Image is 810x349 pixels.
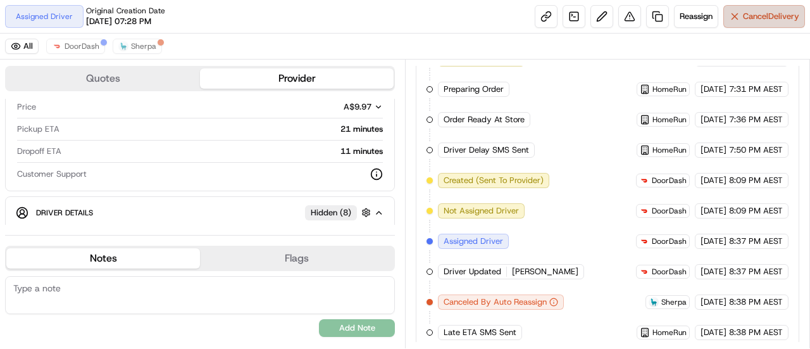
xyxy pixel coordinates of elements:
button: A$9.97 [271,101,383,113]
img: sherpa_logo.png [118,41,128,51]
button: DoorDash [46,39,105,54]
button: Sherpa [113,39,162,54]
span: 8:37 PM AEST [729,266,783,277]
img: doordash_logo_v2.png [52,41,62,51]
span: [PERSON_NAME] [512,266,578,277]
span: 8:09 PM AEST [729,205,783,217]
span: 8:37 PM AEST [729,236,783,247]
img: sherpa_logo.png [649,297,659,307]
span: [DATE] [701,236,726,247]
span: A$9.97 [344,101,371,112]
span: 8:38 PM AEST [729,327,783,338]
span: [DATE] [701,327,726,338]
button: Quotes [6,68,200,89]
span: [DATE] [701,175,726,186]
span: Price [17,101,36,113]
span: Preparing Order [444,84,504,95]
span: 7:31 PM AEST [729,84,783,95]
span: [DATE] [701,205,726,217]
span: [DATE] [701,84,726,95]
div: 21 minutes [65,124,383,135]
button: Reassign [674,5,718,28]
span: [DATE] [701,296,726,308]
img: doordash_logo_v2.png [639,206,649,216]
span: Driver Delay SMS Sent [444,144,529,156]
span: Hidden ( 8 ) [311,207,351,219]
button: Notes [6,248,200,269]
span: 7:50 PM AEST [729,144,783,156]
span: Driver Updated [444,266,501,277]
span: Pickup ETA [17,124,59,135]
span: DoorDash [652,206,687,216]
span: Original Creation Date [86,6,165,16]
span: DoorDash [652,175,687,186]
span: [DATE] [701,114,726,125]
span: Not Assigned Driver [444,205,519,217]
span: HomeRun [652,84,687,94]
span: 8:09 PM AEST [729,175,783,186]
span: 8:38 PM AEST [729,296,783,308]
span: Canceled By Auto Reassign [444,296,547,308]
span: Driver Details [36,208,93,218]
button: Driver DetailsHidden (8) [16,202,384,223]
span: Cancel Delivery [743,11,799,22]
button: Flags [200,248,394,269]
span: HomeRun [652,327,687,338]
span: Customer Support [17,168,87,180]
span: 7:36 PM AEST [729,114,783,125]
span: Sherpa [661,297,687,307]
span: Assigned Driver [444,236,503,247]
button: All [5,39,39,54]
img: doordash_logo_v2.png [639,236,649,246]
span: [DATE] [701,144,726,156]
button: Provider [200,68,394,89]
span: Reassign [680,11,713,22]
span: Late ETA SMS Sent [444,327,516,338]
span: DoorDash [652,267,687,277]
span: Sherpa [131,41,156,51]
span: [DATE] [701,266,726,277]
button: Hidden (8) [305,205,374,220]
span: Created (Sent To Provider) [444,175,544,186]
div: 11 minutes [66,146,383,157]
span: Dropoff ETA [17,146,61,157]
span: HomeRun [652,115,687,125]
span: [DATE] 07:28 PM [86,16,151,27]
button: CancelDelivery [723,5,805,28]
img: doordash_logo_v2.png [639,175,649,186]
img: doordash_logo_v2.png [639,267,649,277]
span: Order Ready At Store [444,114,525,125]
span: DoorDash [65,41,99,51]
span: HomeRun [652,145,687,155]
span: DoorDash [652,236,687,246]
